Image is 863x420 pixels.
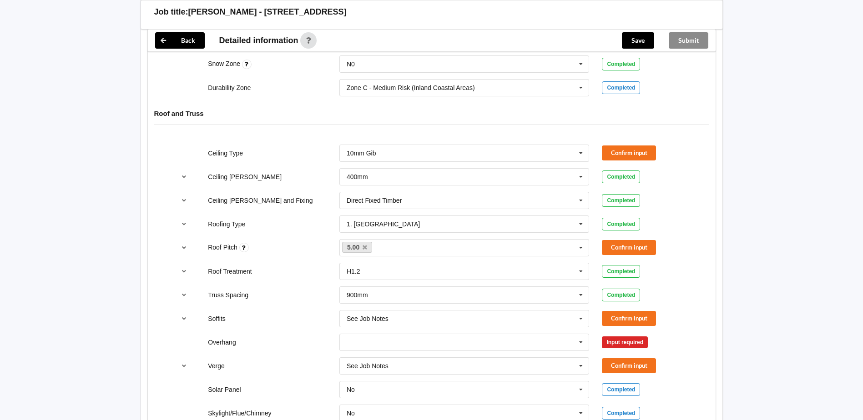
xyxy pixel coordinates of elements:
label: Truss Spacing [208,291,248,299]
div: 900mm [347,292,368,298]
button: Confirm input [602,240,656,255]
label: Roofing Type [208,220,245,228]
button: Confirm input [602,311,656,326]
button: reference-toggle [175,240,193,256]
h3: [PERSON_NAME] - [STREET_ADDRESS] [188,7,347,17]
div: Completed [602,58,640,70]
div: Completed [602,218,640,230]
label: Verge [208,362,225,370]
button: Save [622,32,654,49]
button: reference-toggle [175,263,193,280]
label: Roof Pitch [208,244,239,251]
label: Snow Zone [208,60,242,67]
label: Overhang [208,339,236,346]
h4: Roof and Truss [154,109,709,118]
label: Ceiling [PERSON_NAME] and Fixing [208,197,313,204]
div: 1. [GEOGRAPHIC_DATA] [347,221,420,227]
div: Completed [602,194,640,207]
a: 5.00 [342,242,372,253]
label: Solar Panel [208,386,241,393]
label: Skylight/Flue/Chimney [208,410,271,417]
div: H1.2 [347,268,360,275]
button: reference-toggle [175,287,193,303]
div: Completed [602,81,640,94]
label: Soffits [208,315,226,322]
div: Zone C - Medium Risk (Inland Coastal Areas) [347,85,475,91]
button: Confirm input [602,145,656,160]
h3: Job title: [154,7,188,17]
label: Ceiling [PERSON_NAME] [208,173,282,180]
div: See Job Notes [347,363,389,369]
div: No [347,386,355,393]
label: Ceiling Type [208,150,243,157]
button: reference-toggle [175,169,193,185]
div: See Job Notes [347,315,389,322]
button: reference-toggle [175,358,193,374]
div: Completed [602,289,640,301]
label: Durability Zone [208,84,251,91]
div: N0 [347,61,355,67]
div: Direct Fixed Timber [347,197,402,204]
div: 10mm Gib [347,150,376,156]
div: Input required [602,336,648,348]
div: 400mm [347,174,368,180]
button: reference-toggle [175,216,193,232]
button: Confirm input [602,358,656,373]
button: Back [155,32,205,49]
label: Roof Treatment [208,268,252,275]
div: Completed [602,170,640,183]
div: Completed [602,383,640,396]
span: Detailed information [219,36,298,45]
div: No [347,410,355,416]
div: Completed [602,407,640,420]
div: Completed [602,265,640,278]
button: reference-toggle [175,192,193,209]
button: reference-toggle [175,310,193,327]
